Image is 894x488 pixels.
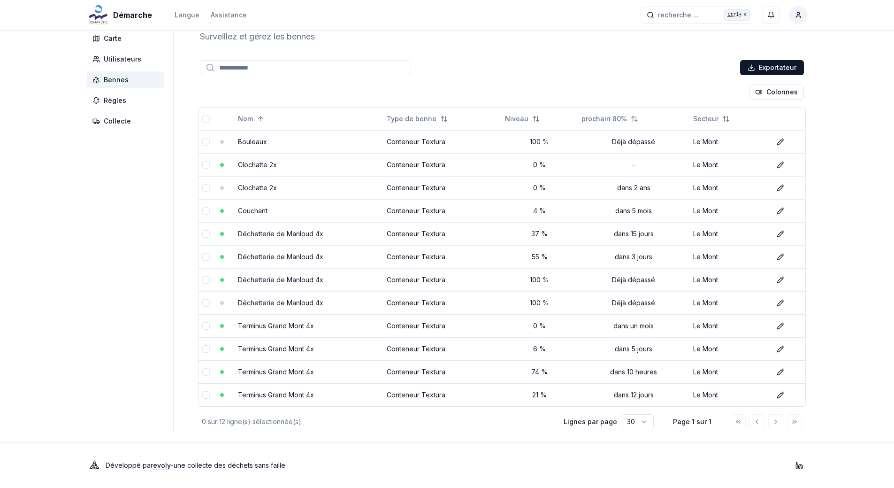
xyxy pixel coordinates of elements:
[238,184,277,192] a: Clochatte 2x
[87,9,156,21] a: Démarche
[530,299,549,307] font: 100 %
[87,458,102,473] img: Logo Evoly
[153,461,171,469] a: evoly
[387,276,445,284] font: Conteneur Textura
[171,461,174,469] font: -
[104,76,129,84] font: Bennes
[202,161,210,169] button: sélectionner-ligne
[238,253,323,261] a: Déchetterie de Manloud 4x
[693,345,718,353] font: Le Mont
[613,322,654,330] font: dans un mois
[238,161,277,169] a: Clochatte 2x
[238,138,267,146] a: Bouleaux
[581,115,627,123] font: prochain 80%
[688,111,735,126] button: Non trié. Cliquez pour trier par ordre croissant.
[693,115,718,123] font: Secteur
[612,299,655,307] font: Déjà dépassé
[200,31,315,41] font: Surveillez et gérez les bennes
[658,11,699,19] font: recherche ...
[211,11,247,19] font: Assistance
[612,276,655,284] font: Déjà dépassé
[106,461,153,469] font: Développé par
[238,230,323,238] a: Déchetterie de Manloud 4x
[87,92,168,109] a: Règles
[532,391,547,399] font: 21 %
[202,345,210,353] button: sélectionner-ligne
[87,30,168,47] a: Carte
[238,276,323,284] a: Déchetterie de Manloud 4x
[202,115,210,123] button: sélectionner tout
[615,207,652,215] font: dans 5 mois
[612,138,655,146] font: Déjà dépassé
[238,322,314,330] a: Terminus Grand Mont 4x
[530,276,549,284] font: 100 %
[693,207,718,215] font: Le Mont
[87,4,109,26] img: Logo Démarche
[533,345,546,353] font: 6 %
[387,230,445,238] font: Conteneur Textura
[387,161,445,169] font: Conteneur Textura
[530,138,549,146] font: 100 %
[533,161,546,169] font: 0 %
[387,322,445,330] font: Conteneur Textura
[533,184,546,192] font: 0 %
[693,230,718,238] font: Le Mont
[693,368,718,376] font: Le Mont
[759,63,796,71] font: Exportateur
[104,96,126,104] font: Règles
[238,345,314,353] a: Terminus Grand Mont 4x
[576,111,644,126] button: Non trié. Cliquez pour trier par ordre croissant.
[202,138,210,146] button: sélectionner-ligne
[632,161,635,169] font: -
[387,138,445,146] font: Conteneur Textura
[387,368,445,376] font: Conteneur Textura
[175,11,199,19] font: Langue
[693,299,718,307] font: Le Mont
[232,111,270,126] button: Tri croissant. Cliquez pour trier décroissant.
[499,111,545,126] button: Non trié. Cliquez pour trier par ordre croissant.
[693,276,718,284] font: Le Mont
[202,230,210,238] button: sélectionner-ligne
[202,368,210,376] button: sélectionner-ligne
[104,34,122,42] font: Carte
[693,391,718,399] font: Le Mont
[533,207,546,215] font: 4 %
[387,184,445,192] font: Conteneur Textura
[387,253,445,261] font: Conteneur Textura
[175,9,199,21] button: Langue
[531,368,548,376] font: 74 %
[615,345,652,353] font: dans 5 jours
[87,51,168,68] a: Utilisateurs
[617,184,650,192] font: dans 2 ans
[564,418,617,426] font: Lignes par page
[614,230,654,238] font: dans 15 jours
[505,115,528,123] font: Niveau
[381,111,453,126] button: Non trié. Cliquez pour trier par ordre croissant.
[693,184,718,192] font: Le Mont
[387,299,445,307] font: Conteneur Textura
[113,10,152,20] font: Démarche
[202,207,210,215] button: sélectionner-ligne
[238,368,314,376] font: Terminus Grand Mont 4x
[615,253,652,261] font: dans 3 jours
[387,391,445,399] font: Conteneur Textura
[104,55,141,63] font: Utilisateurs
[641,7,753,23] button: recherche ...Ctrl+K
[693,322,718,330] font: Le Mont
[238,299,323,307] a: Déchetterie de Manloud 4x
[740,60,804,75] button: Exportateur
[238,391,314,399] a: Terminus Grand Mont 4x
[614,391,654,399] font: dans 12 jours
[238,207,267,215] a: Couchant
[202,418,303,426] font: 0 sur 12 ligne(s) sélectionnée(s).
